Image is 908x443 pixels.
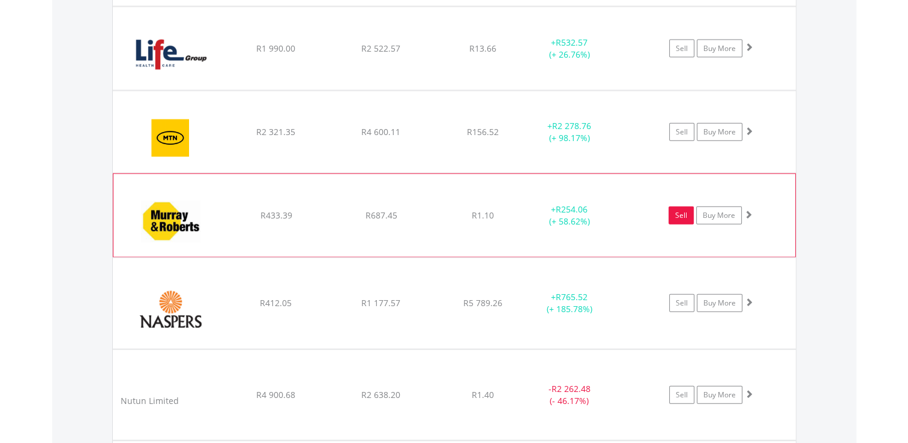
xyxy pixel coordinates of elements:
[119,365,222,437] img: blank.png
[525,291,615,315] div: + (+ 185.78%)
[525,383,615,407] div: - (- 46.17%)
[361,389,400,400] span: R2 638.20
[669,294,694,312] a: Sell
[556,291,588,303] span: R765.52
[697,294,742,312] a: Buy More
[525,120,615,144] div: + (+ 98.17%)
[472,389,494,400] span: R1.40
[463,297,502,309] span: R5 789.26
[469,43,496,54] span: R13.66
[669,123,694,141] a: Sell
[119,189,223,254] img: EQU.ZA.MUR.png
[669,40,694,58] a: Sell
[472,209,494,221] span: R1.10
[121,395,179,407] div: Nutun Limited
[552,120,591,131] span: R2 278.76
[467,126,499,137] span: R156.52
[525,37,615,61] div: + (+ 26.76%)
[696,206,742,225] a: Buy More
[365,209,397,221] span: R687.45
[552,383,591,394] span: R2 262.48
[256,126,295,137] span: R2 321.35
[256,389,295,400] span: R4 900.68
[556,203,588,215] span: R254.06
[697,123,742,141] a: Buy More
[260,297,292,309] span: R412.05
[524,203,614,228] div: + (+ 58.62%)
[669,206,694,225] a: Sell
[697,40,742,58] a: Buy More
[361,297,400,309] span: R1 177.57
[256,43,295,54] span: R1 990.00
[669,386,694,404] a: Sell
[119,106,222,170] img: EQU.ZA.MTN.png
[556,37,588,48] span: R532.57
[260,209,292,221] span: R433.39
[697,386,742,404] a: Buy More
[119,273,222,345] img: EQU.ZA.NPN.png
[119,22,222,87] img: EQU.ZA.LHC.png
[361,43,400,54] span: R2 522.57
[361,126,400,137] span: R4 600.11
